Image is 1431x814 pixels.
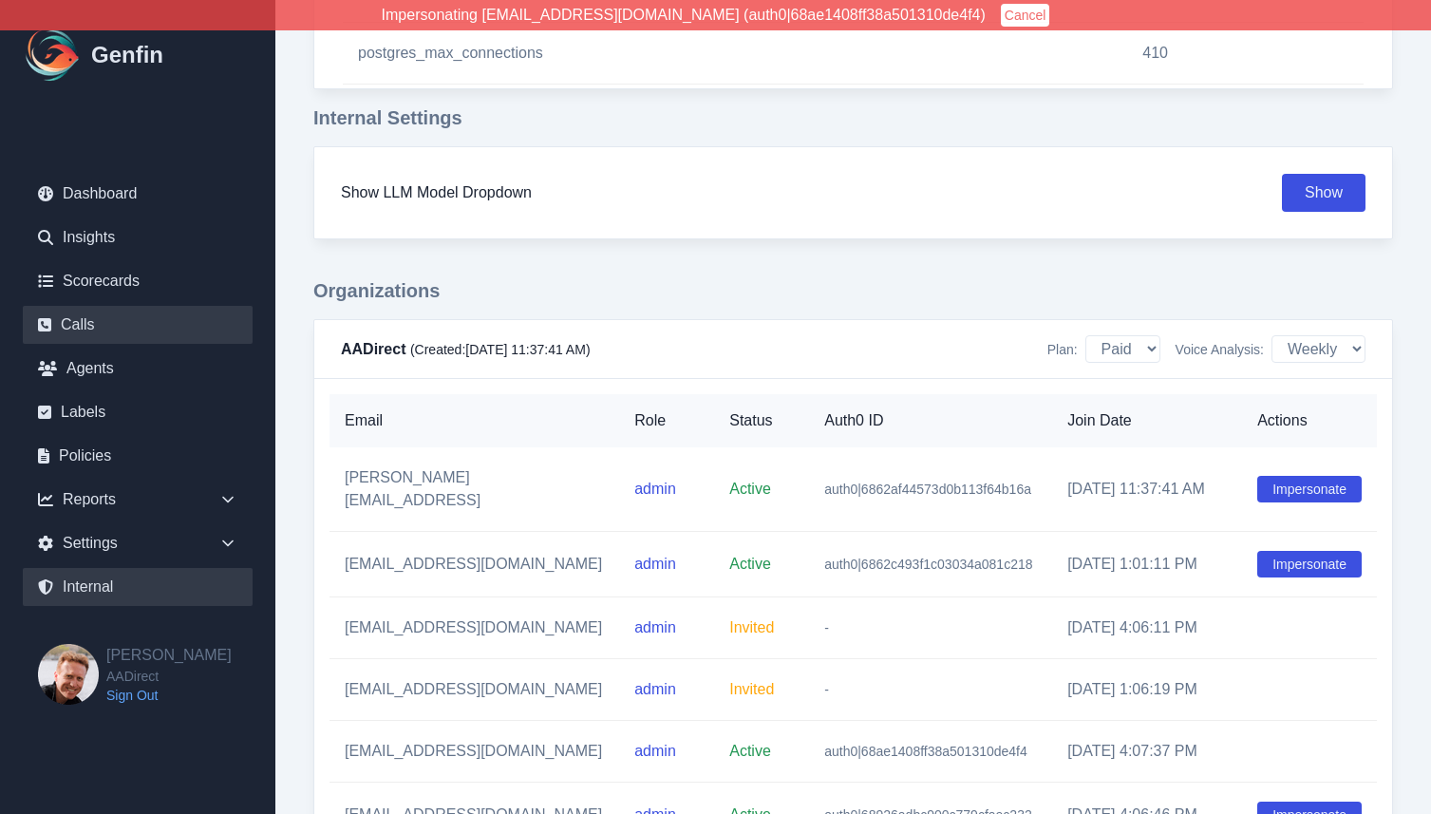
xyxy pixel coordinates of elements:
td: [DATE] 4:06:11 PM [1052,597,1242,659]
th: Status [714,394,809,447]
td: [DATE] 1:06:19 PM [1052,659,1242,721]
th: Auth0 ID [809,394,1052,447]
td: [EMAIL_ADDRESS][DOMAIN_NAME] [330,532,619,597]
td: [EMAIL_ADDRESS][DOMAIN_NAME] [330,597,619,659]
span: admin [634,743,676,759]
td: [EMAIL_ADDRESS][DOMAIN_NAME] [330,721,619,783]
span: Active [729,481,771,497]
button: Impersonate [1257,551,1362,577]
span: admin [634,619,676,635]
h4: AADirect [341,338,591,361]
span: Invited [729,619,774,635]
h3: Organizations [313,277,1393,304]
span: admin [634,681,676,697]
th: Actions [1242,394,1377,447]
th: Email [330,394,619,447]
span: auth0|6862af44573d0b113f64b16a [824,482,1031,497]
td: postgres_max_connections [343,23,1127,85]
th: Join Date [1052,394,1242,447]
span: - [824,620,829,635]
span: (Created: [DATE] 11:37:41 AM ) [410,342,591,357]
td: [DATE] 4:07:37 PM [1052,721,1242,783]
h2: [PERSON_NAME] [106,644,232,667]
span: auth0|6862c493f1c03034a081c218 [824,557,1032,572]
h3: Show LLM Model Dropdown [341,181,532,204]
span: AADirect [106,667,232,686]
span: Invited [729,681,774,697]
td: [EMAIL_ADDRESS][DOMAIN_NAME] [330,659,619,721]
span: auth0|68ae1408ff38a501310de4f4 [824,744,1027,759]
button: Impersonate [1257,476,1362,502]
span: admin [634,556,676,572]
img: Brian Dunagan [38,644,99,705]
td: [DATE] 1:01:11 PM [1052,532,1242,597]
th: Role [619,394,714,447]
a: Calls [23,306,253,344]
button: Cancel [1001,4,1050,27]
span: admin [634,481,676,497]
a: Internal [23,568,253,606]
a: Sign Out [106,686,232,705]
div: Settings [23,524,253,562]
span: Plan: [1047,340,1078,359]
div: Reports [23,481,253,519]
span: Voice Analysis: [1176,340,1264,359]
img: Logo [23,25,84,85]
a: Insights [23,218,253,256]
h1: Genfin [91,40,163,70]
span: Active [729,743,771,759]
button: Show [1282,174,1365,212]
a: Agents [23,350,253,388]
td: 410 [1127,23,1364,85]
a: Policies [23,437,253,475]
span: - [824,682,829,697]
a: Labels [23,393,253,431]
a: Scorecards [23,262,253,300]
h3: Internal Settings [313,104,1393,131]
a: Dashboard [23,175,253,213]
td: [DATE] 11:37:41 AM [1052,447,1242,532]
span: Active [729,556,771,572]
td: [PERSON_NAME][EMAIL_ADDRESS] [330,447,619,532]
